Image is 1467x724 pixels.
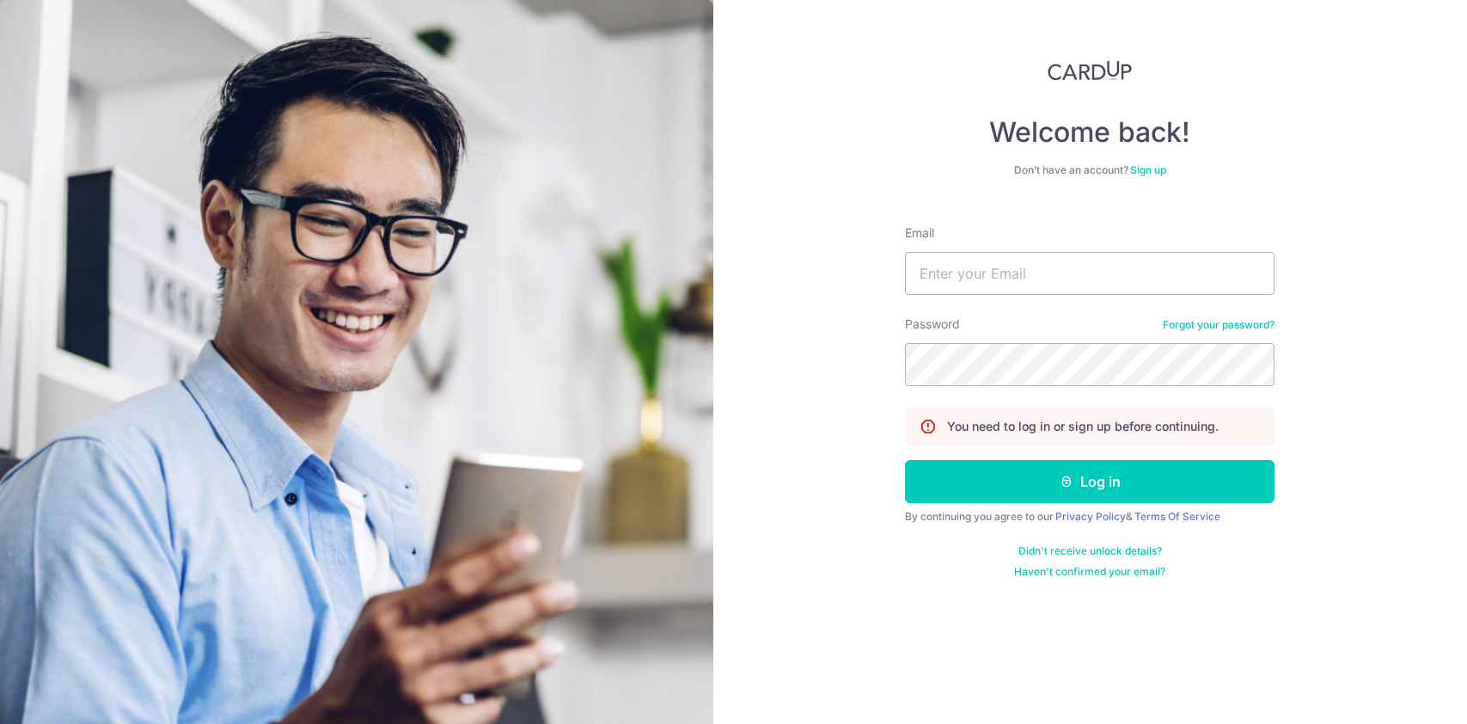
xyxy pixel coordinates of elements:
[947,418,1219,435] p: You need to log in or sign up before continuing.
[905,510,1274,524] div: By continuing you agree to our &
[1018,544,1162,558] a: Didn't receive unlock details?
[1130,163,1166,176] a: Sign up
[905,460,1274,503] button: Log in
[905,252,1274,295] input: Enter your Email
[905,163,1274,177] div: Don’t have an account?
[1048,60,1132,81] img: CardUp Logo
[1134,510,1220,523] a: Terms Of Service
[1055,510,1126,523] a: Privacy Policy
[1014,565,1165,579] a: Haven't confirmed your email?
[905,224,934,242] label: Email
[1163,318,1274,332] a: Forgot your password?
[905,115,1274,150] h4: Welcome back!
[905,316,960,333] label: Password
